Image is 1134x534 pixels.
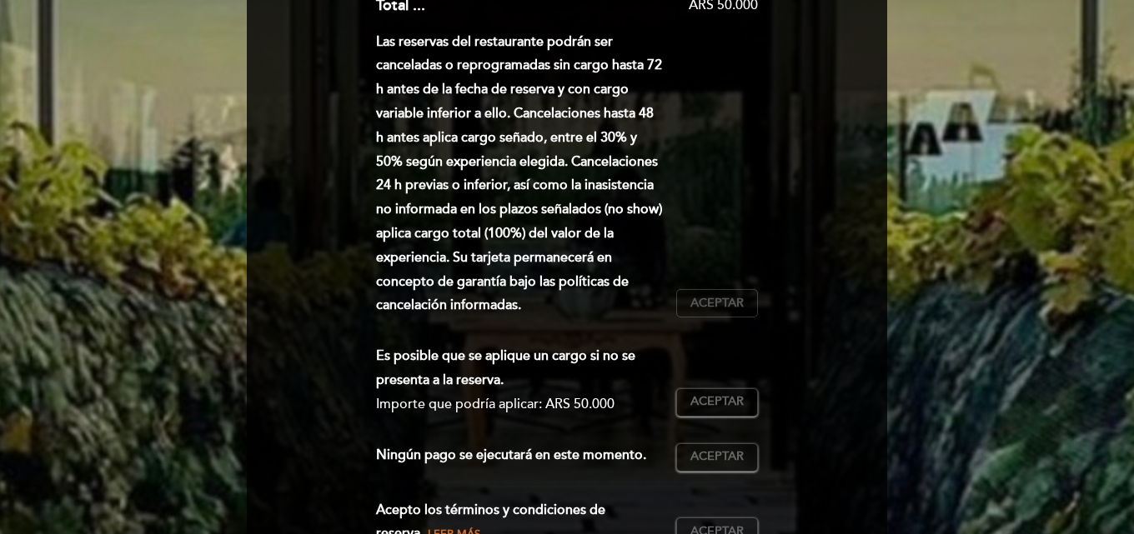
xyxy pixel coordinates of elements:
[690,295,744,312] span: Aceptar
[676,443,758,472] button: Aceptar
[676,289,758,317] button: Aceptar
[690,393,744,411] span: Aceptar
[376,30,677,318] div: Las reservas del restaurante podrán ser canceladas o reprogramadas sin cargo hasta 72 h antes de ...
[376,443,677,472] div: Ningún pago se ejecutará en este momento.
[376,344,664,392] div: Es posible que se aplique un cargo si no se presenta a la reserva.
[676,388,758,417] button: Aceptar
[376,392,664,417] div: Importe que podría aplicar: ARS 50.000
[690,448,744,466] span: Aceptar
